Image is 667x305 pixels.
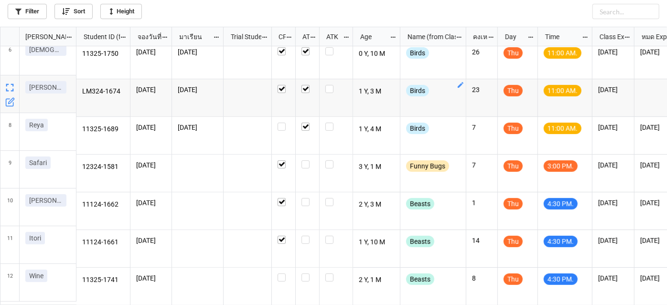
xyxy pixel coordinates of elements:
[359,47,395,61] p: 0 Y, 10 M
[82,47,125,61] p: 11325-1750
[7,226,13,263] span: 11
[82,123,125,136] p: 11325-1689
[406,198,434,210] div: Beasts
[402,32,456,42] div: Name (from Class)
[178,85,217,95] p: [DATE]
[82,273,125,287] p: 11325-1741
[504,198,523,210] div: Thu
[78,32,120,42] div: Student ID (from [PERSON_NAME] Name)
[472,198,492,208] p: 1
[598,47,628,57] p: [DATE]
[504,160,523,172] div: Thu
[136,198,166,208] p: [DATE]
[598,198,628,208] p: [DATE]
[132,32,162,42] div: จองวันที่
[178,123,217,132] p: [DATE]
[136,47,166,57] p: [DATE]
[592,4,659,19] input: Search...
[82,236,125,249] p: 11124-1661
[29,45,63,54] p: [DEMOGRAPHIC_DATA]
[472,47,492,57] p: 26
[406,123,429,134] div: Birds
[359,160,395,174] p: 3 Y, 1 M
[539,32,582,42] div: Time
[472,236,492,245] p: 14
[273,32,286,42] div: CF
[504,236,523,247] div: Thu
[355,32,390,42] div: Age
[321,32,343,42] div: ATK
[0,27,76,46] div: grid
[544,47,581,59] div: 11:00 AM.
[598,273,628,283] p: [DATE]
[9,38,11,75] span: 6
[359,198,395,211] p: 2 Y, 3 M
[136,273,166,283] p: [DATE]
[7,264,13,301] span: 12
[544,85,581,96] div: 11:00 AM.
[406,85,429,96] div: Birds
[29,120,44,130] p: Reya
[29,83,63,92] p: [PERSON_NAME]ปู
[29,271,43,281] p: Wine
[544,160,578,172] div: 3:00 PM.
[225,32,261,42] div: Trial Student
[9,151,11,188] span: 9
[598,123,628,132] p: [DATE]
[504,123,523,134] div: Thu
[359,273,395,287] p: 2 Y, 1 M
[406,47,429,59] div: Birds
[136,123,166,132] p: [DATE]
[136,85,166,95] p: [DATE]
[82,85,125,98] p: LM324-1674
[472,160,492,170] p: 7
[136,236,166,245] p: [DATE]
[406,160,449,172] div: Funny Bugs
[504,273,523,285] div: Thu
[598,236,628,245] p: [DATE]
[82,160,125,174] p: 12324-1581
[178,47,217,57] p: [DATE]
[472,85,492,95] p: 23
[29,196,63,205] p: [PERSON_NAME]
[544,123,581,134] div: 11:00 AM.
[467,32,487,42] div: คงเหลือ (from Nick Name)
[472,273,492,283] p: 8
[406,236,434,247] div: Beasts
[29,233,41,243] p: Itori
[20,32,66,42] div: [PERSON_NAME] Name
[472,123,492,132] p: 7
[544,198,578,210] div: 4:30 PM.
[359,236,395,249] p: 1 Y, 10 M
[544,236,578,247] div: 4:30 PM.
[359,123,395,136] p: 1 Y, 4 M
[100,4,142,19] a: Height
[499,32,528,42] div: Day
[54,4,93,19] a: Sort
[504,85,523,96] div: Thu
[504,47,523,59] div: Thu
[594,32,624,42] div: Class Expiration
[359,85,395,98] p: 1 Y, 3 M
[544,273,578,285] div: 4:30 PM.
[9,113,11,150] span: 8
[598,160,628,170] p: [DATE]
[297,32,310,42] div: ATT
[406,273,434,285] div: Beasts
[82,198,125,211] p: 11124-1662
[136,160,166,170] p: [DATE]
[7,189,13,226] span: 10
[173,32,213,42] div: มาเรียน
[29,158,47,168] p: Safari
[598,85,628,95] p: [DATE]
[8,4,47,19] a: Filter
